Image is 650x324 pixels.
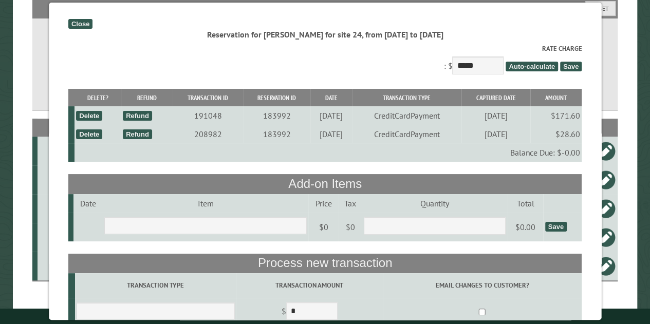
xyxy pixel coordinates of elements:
th: Refund [121,89,173,107]
td: Item [103,194,308,213]
th: Transaction Type [352,89,461,107]
span: Auto-calculate [506,62,558,71]
th: Amount [530,89,582,107]
label: Email changes to customer? [384,280,580,290]
span: Save [560,62,582,71]
label: Transaction Type [77,280,234,290]
label: Rate Charge [68,44,582,53]
th: Transaction ID [173,89,243,107]
div: Delete [76,111,102,121]
div: : $ [68,44,582,77]
div: Save [545,222,566,232]
div: Quartz Inn [42,261,127,271]
td: [DATE] [461,125,530,143]
label: Transaction Amount [238,280,381,290]
div: 16 [42,146,127,156]
td: Balance Due: $-0.00 [75,143,582,162]
td: 183992 [243,125,310,143]
td: 191048 [173,106,243,125]
td: CreditCardPayment [352,106,461,125]
div: Refund [123,129,152,139]
td: [DATE] [310,125,352,143]
td: $0 [339,213,362,241]
td: [DATE] [461,106,530,125]
th: Site [38,119,128,137]
td: Price [308,194,339,213]
div: Delete [76,129,102,139]
th: Captured Date [461,89,530,107]
div: 19 [42,203,127,214]
td: 208982 [173,125,243,143]
th: Process new transaction [68,254,582,273]
div: 24 [42,175,127,185]
td: [DATE] [310,106,352,125]
td: Date [73,194,103,213]
th: Reservation ID [243,89,310,107]
td: $171.60 [530,106,582,125]
button: Reset [585,1,616,16]
div: Reservation for [PERSON_NAME] for site 24, from [DATE] to [DATE] [68,29,582,40]
td: $28.60 [530,125,582,143]
td: $0.00 [508,213,544,241]
td: Total [508,194,544,213]
td: 183992 [243,106,310,125]
th: Date [310,89,352,107]
div: Close [68,19,92,29]
td: Quantity [362,194,507,213]
div: 20 [42,232,127,242]
td: CreditCardPayment [352,125,461,143]
th: Delete? [75,89,121,107]
div: Refund [123,111,152,121]
td: $0 [308,213,339,241]
th: Add-on Items [68,174,582,194]
td: Tax [339,194,362,213]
